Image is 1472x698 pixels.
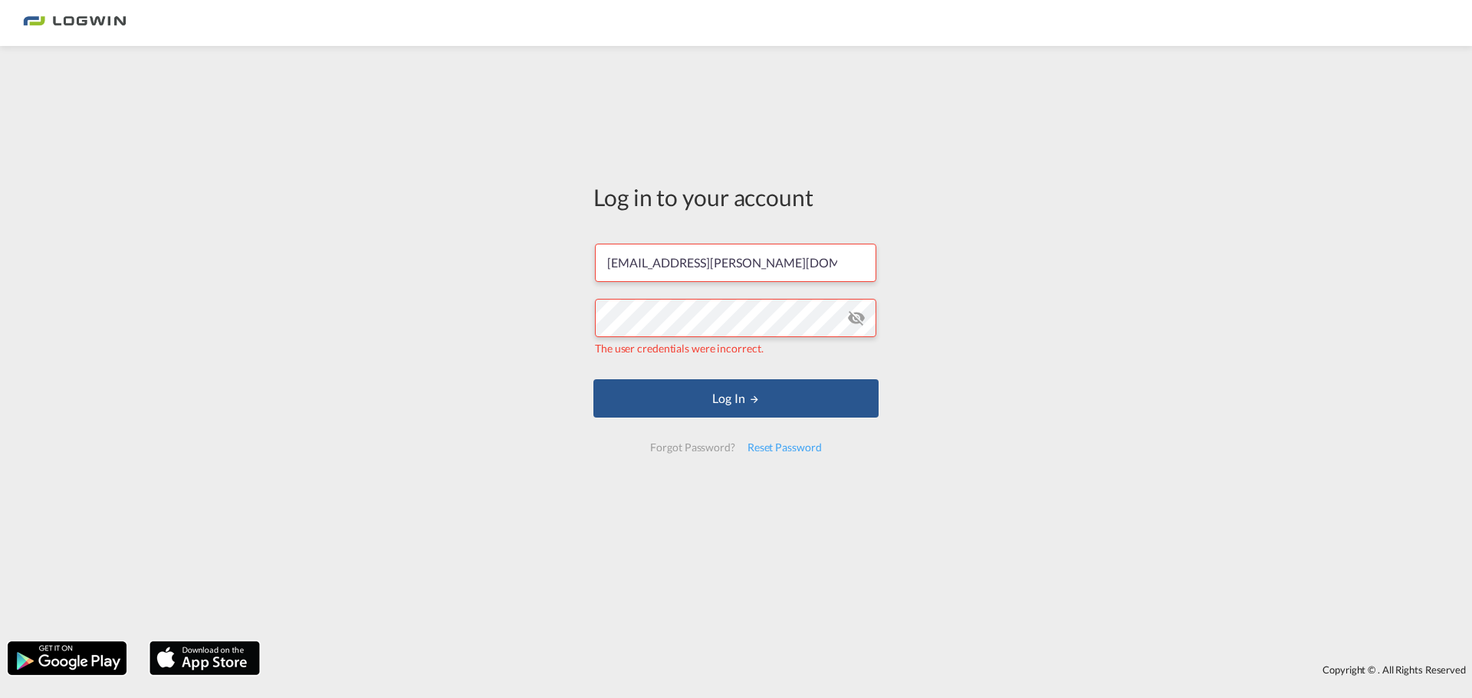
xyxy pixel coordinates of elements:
[741,434,828,461] div: Reset Password
[644,434,741,461] div: Forgot Password?
[847,309,866,327] md-icon: icon-eye-off
[595,342,763,355] span: The user credentials were incorrect.
[148,640,261,677] img: apple.png
[593,181,879,213] div: Log in to your account
[593,379,879,418] button: LOGIN
[268,657,1472,683] div: Copyright © . All Rights Reserved
[595,244,876,282] input: Enter email/phone number
[6,640,128,677] img: google.png
[23,6,127,41] img: bc73a0e0d8c111efacd525e4c8ad7d32.png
